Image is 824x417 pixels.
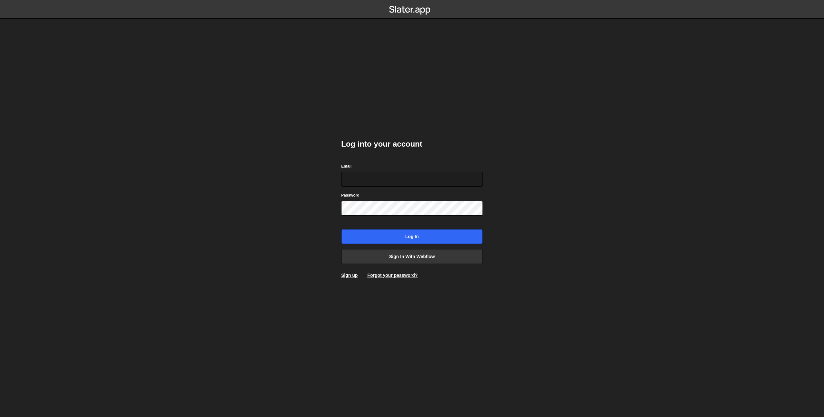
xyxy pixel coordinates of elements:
[341,273,358,278] a: Sign up
[341,249,483,264] a: Sign in with Webflow
[341,163,351,170] label: Email
[341,139,483,149] h2: Log into your account
[367,273,417,278] a: Forgot your password?
[341,192,360,199] label: Password
[341,229,483,244] input: Log in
